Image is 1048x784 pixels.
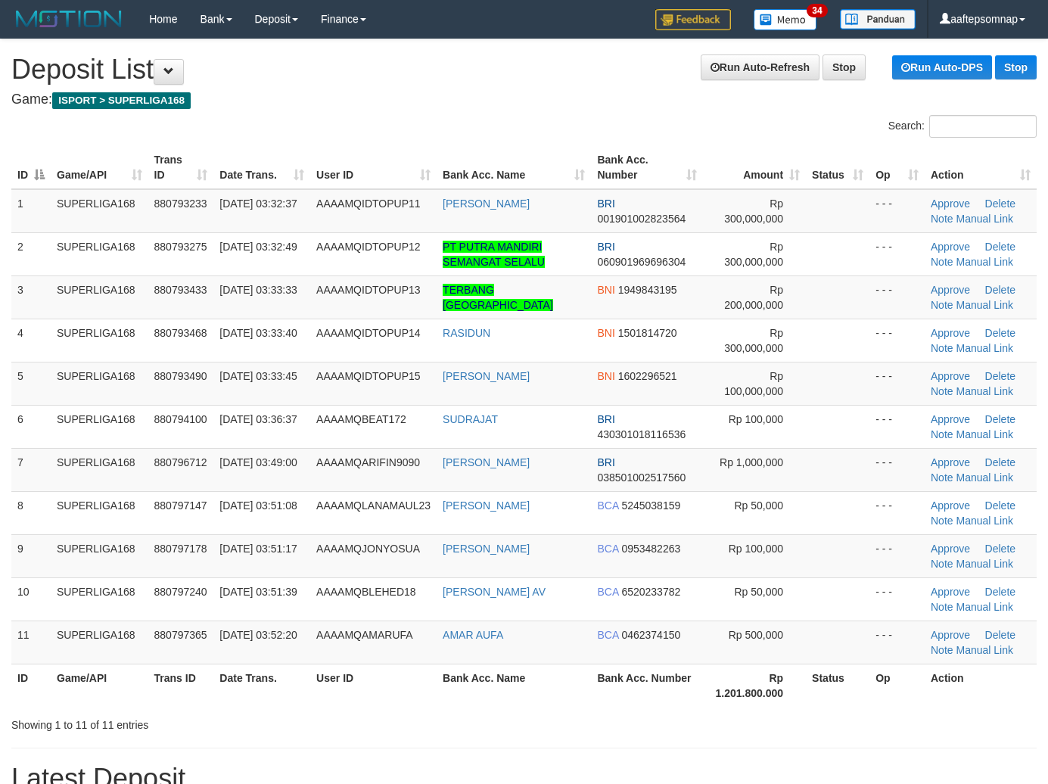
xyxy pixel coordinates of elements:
a: Note [931,644,953,656]
span: Rp 200,000,000 [724,284,783,311]
span: [DATE] 03:36:37 [219,413,297,425]
span: Copy 5245038159 to clipboard [621,499,680,512]
span: [DATE] 03:52:20 [219,629,297,641]
span: AAAAMQIDTOPUP12 [316,241,420,253]
span: AAAAMQIDTOPUP15 [316,370,420,382]
th: ID: activate to sort column descending [11,146,51,189]
label: Search: [888,115,1037,138]
span: BCA [597,629,618,641]
a: Note [931,213,953,225]
td: SUPERLIGA168 [51,189,148,233]
td: SUPERLIGA168 [51,405,148,448]
span: Copy 430301018116536 to clipboard [597,428,686,440]
a: [PERSON_NAME] [443,456,530,468]
h4: Game: [11,92,1037,107]
th: Rp 1.201.800.000 [703,664,806,707]
a: Manual Link [956,428,1013,440]
a: Approve [931,198,970,210]
span: Rp 100,000,000 [724,370,783,397]
span: Rp 300,000,000 [724,198,783,225]
td: SUPERLIGA168 [51,232,148,275]
a: Delete [985,198,1015,210]
span: Rp 50,000 [734,499,783,512]
span: 880794100 [154,413,207,425]
td: 1 [11,189,51,233]
span: AAAAMQIDTOPUP14 [316,327,420,339]
span: 880793275 [154,241,207,253]
th: Trans ID [148,664,214,707]
a: Approve [931,586,970,598]
span: 880793490 [154,370,207,382]
span: AAAAMQIDTOPUP11 [316,198,420,210]
span: Copy 0953482263 to clipboard [621,543,680,555]
span: BNI [597,370,614,382]
th: Status [806,664,869,707]
span: [DATE] 03:51:17 [219,543,297,555]
a: Note [931,385,953,397]
span: [DATE] 03:33:45 [219,370,297,382]
span: Rp 1,000,000 [720,456,783,468]
div: Showing 1 to 11 of 11 entries [11,711,425,733]
span: Rp 300,000,000 [724,241,783,268]
input: Search: [929,115,1037,138]
span: Copy 0462374150 to clipboard [621,629,680,641]
td: - - - [869,189,925,233]
th: Bank Acc. Number [591,664,703,707]
th: Date Trans.: activate to sort column ascending [213,146,310,189]
a: Manual Link [956,385,1013,397]
th: Game/API [51,664,148,707]
span: 880797178 [154,543,207,555]
span: AAAAMQAMARUFA [316,629,413,641]
td: - - - [869,491,925,534]
span: BRI [597,456,614,468]
a: [PERSON_NAME] [443,370,530,382]
a: Manual Link [956,213,1013,225]
a: Run Auto-DPS [892,55,992,79]
td: 7 [11,448,51,491]
th: Date Trans. [213,664,310,707]
a: Approve [931,284,970,296]
span: BCA [597,499,618,512]
th: Action [925,664,1037,707]
a: Note [931,342,953,354]
td: - - - [869,362,925,405]
td: SUPERLIGA168 [51,275,148,319]
td: - - - [869,534,925,577]
a: Delete [985,284,1015,296]
img: Feedback.jpg [655,9,731,30]
span: [DATE] 03:51:39 [219,586,297,598]
a: Manual Link [956,299,1013,311]
a: Approve [931,327,970,339]
td: - - - [869,232,925,275]
th: Action: activate to sort column ascending [925,146,1037,189]
a: Approve [931,413,970,425]
a: Delete [985,370,1015,382]
a: [PERSON_NAME] [443,499,530,512]
a: Delete [985,327,1015,339]
th: Op [869,664,925,707]
td: 5 [11,362,51,405]
td: 10 [11,577,51,621]
span: Copy 060901969696304 to clipboard [597,256,686,268]
span: [DATE] 03:49:00 [219,456,297,468]
a: Note [931,256,953,268]
td: 9 [11,534,51,577]
td: 3 [11,275,51,319]
td: - - - [869,405,925,448]
span: AAAAMQJONYOSUA [316,543,420,555]
span: BRI [597,241,614,253]
span: 880797240 [154,586,207,598]
th: Op: activate to sort column ascending [869,146,925,189]
span: Copy 1602296521 to clipboard [618,370,677,382]
img: Button%20Memo.svg [754,9,817,30]
th: User ID: activate to sort column ascending [310,146,437,189]
a: [PERSON_NAME] [443,198,530,210]
a: Stop [995,55,1037,79]
td: 11 [11,621,51,664]
a: Run Auto-Refresh [701,54,819,80]
td: - - - [869,319,925,362]
span: Copy 6520233782 to clipboard [621,586,680,598]
a: Approve [931,543,970,555]
a: Delete [985,456,1015,468]
td: 8 [11,491,51,534]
